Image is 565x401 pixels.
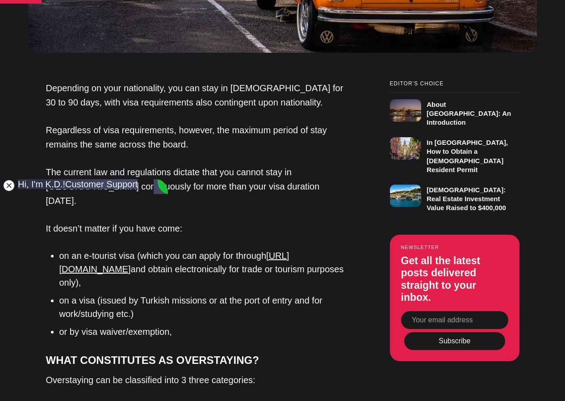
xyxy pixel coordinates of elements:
a: [DEMOGRAPHIC_DATA]: Real Estate Investment Value Raised to $400,000 [390,181,519,213]
p: Regardless of visa requirements, however, the maximum period of stay remains the same across the ... [46,123,345,152]
p: Depending on your nationality, you can stay in [DEMOGRAPHIC_DATA] for 30 to 90 days, with visa re... [46,81,345,110]
p: It doesn’t matter if you have come: [46,221,345,236]
a: In [GEOGRAPHIC_DATA], How to Obtain a [DEMOGRAPHIC_DATA] Resident Permit [390,133,519,174]
li: on a visa (issued by Turkish missions or at the port of entry and for work/studying etc.) [59,294,345,321]
h3: [DEMOGRAPHIC_DATA]: Real Estate Investment Value Raised to $400,000 [427,186,506,212]
h3: In [GEOGRAPHIC_DATA], How to Obtain a [DEMOGRAPHIC_DATA] Resident Permit [427,139,508,173]
input: Your email address [401,311,508,329]
a: About [GEOGRAPHIC_DATA]: An Introduction [390,92,519,127]
h3: Get all the latest posts delivered straight to your inbox. [401,255,508,304]
small: Newsletter [401,245,508,250]
h3: About [GEOGRAPHIC_DATA]: An Introduction [427,101,511,127]
li: or by visa waiver/exemption, [59,325,345,338]
h4: WHAT CONSTITUTES AS OVERSTAYING? [46,352,345,368]
p: The current law and regulations dictate that you cannot stay in [GEOGRAPHIC_DATA] continuously fo... [46,165,345,208]
li: on an e-tourist visa (which you can apply for through and obtain electronically for trade or tour... [59,249,345,289]
small: Editor’s Choice [390,81,519,87]
button: Subscribe [404,332,505,350]
p: Overstaying can be classified into 3 three categories: [46,373,345,387]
